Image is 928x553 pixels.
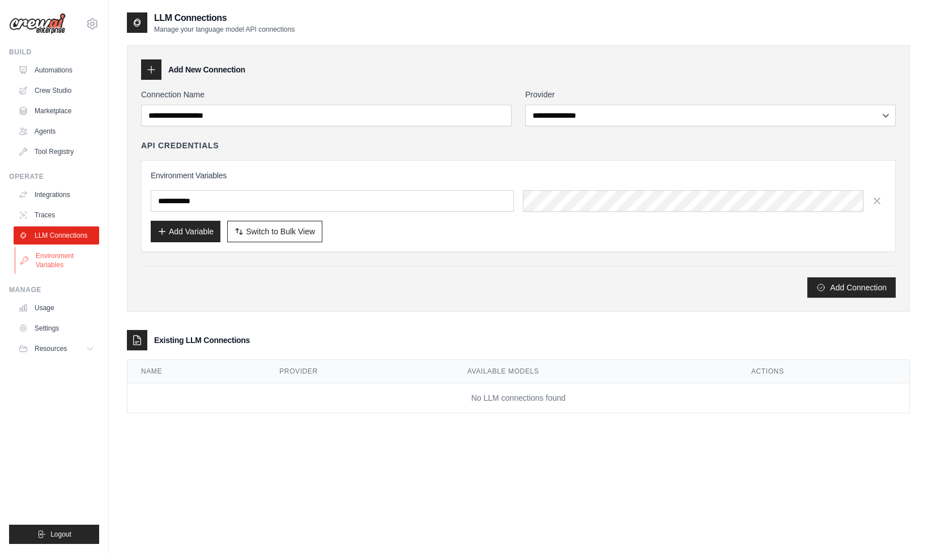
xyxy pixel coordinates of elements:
button: Add Variable [151,221,220,242]
div: Manage [9,285,99,294]
a: Usage [14,299,99,317]
span: Switch to Bulk View [246,226,315,237]
h4: API Credentials [141,140,219,151]
a: Crew Studio [14,82,99,100]
a: Tool Registry [14,143,99,161]
button: Switch to Bulk View [227,221,322,242]
div: Operate [9,172,99,181]
a: Automations [14,61,99,79]
th: Available Models [454,360,738,383]
a: Marketplace [14,102,99,120]
th: Actions [738,360,909,383]
a: Integrations [14,186,99,204]
button: Add Connection [807,277,896,298]
a: Traces [14,206,99,224]
td: No LLM connections found [127,383,909,413]
label: Provider [525,89,896,100]
th: Name [127,360,266,383]
span: Logout [50,530,71,539]
a: Agents [14,122,99,140]
h2: LLM Connections [154,11,295,25]
a: LLM Connections [14,226,99,245]
button: Resources [14,340,99,358]
span: Resources [35,344,67,353]
button: Logout [9,525,99,544]
p: Manage your language model API connections [154,25,295,34]
th: Provider [266,360,454,383]
h3: Environment Variables [151,170,886,181]
img: Logo [9,13,66,35]
div: Build [9,48,99,57]
a: Settings [14,319,99,337]
h3: Add New Connection [168,64,245,75]
label: Connection Name [141,89,512,100]
a: Environment Variables [15,247,100,274]
h3: Existing LLM Connections [154,335,250,346]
